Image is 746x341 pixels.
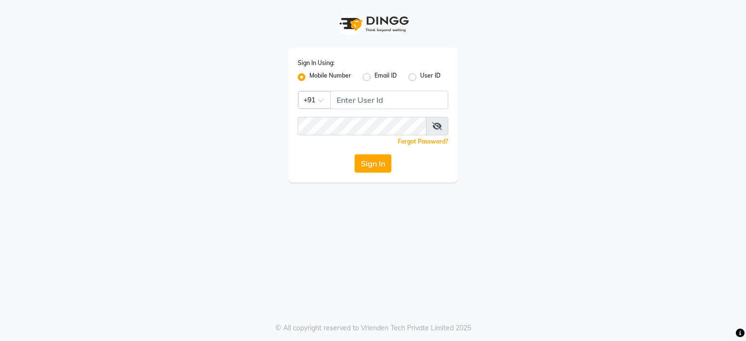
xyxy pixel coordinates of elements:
input: Username [330,91,448,109]
label: Email ID [374,71,397,83]
a: Forgot Password? [398,138,448,145]
button: Sign In [355,154,391,173]
input: Username [298,117,426,135]
img: logo1.svg [334,10,412,38]
label: User ID [420,71,441,83]
label: Mobile Number [309,71,351,83]
label: Sign In Using: [298,59,335,67]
